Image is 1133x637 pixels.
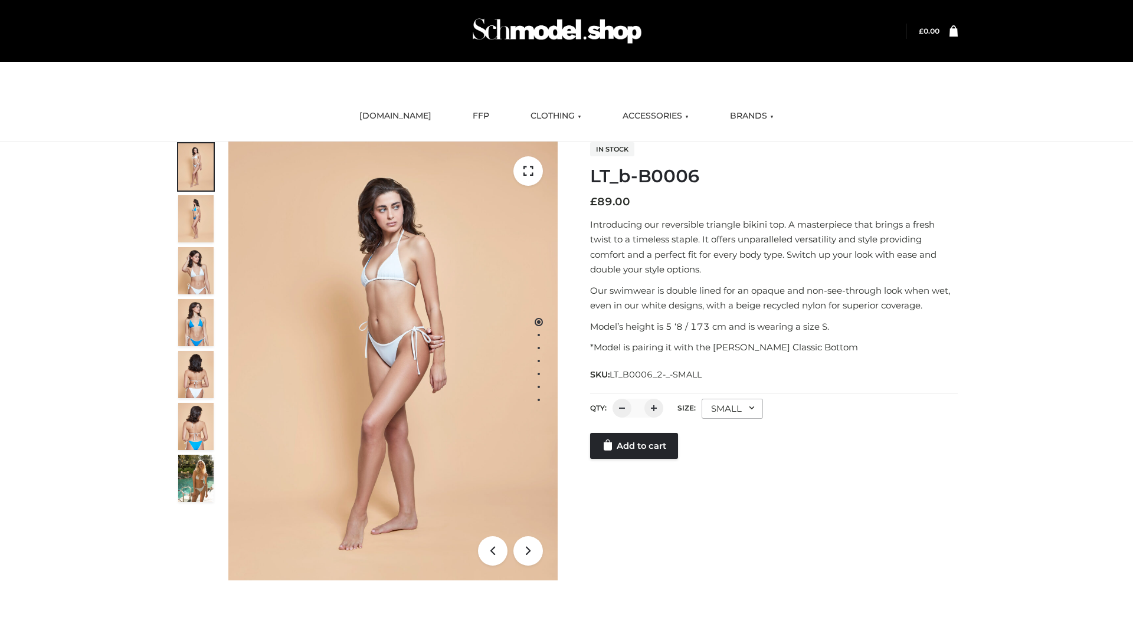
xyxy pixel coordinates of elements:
bdi: 0.00 [919,27,939,35]
a: Add to cart [590,433,678,459]
img: ArielClassicBikiniTop_CloudNine_AzureSky_OW114ECO_4-scaled.jpg [178,299,214,346]
img: Schmodel Admin 964 [469,8,646,54]
a: CLOTHING [522,103,590,129]
img: ArielClassicBikiniTop_CloudNine_AzureSky_OW114ECO_1 [228,142,558,580]
a: FFP [464,103,498,129]
p: Our swimwear is double lined for an opaque and non-see-through look when wet, even in our white d... [590,283,958,313]
span: In stock [590,142,634,156]
span: £ [919,27,924,35]
a: £0.00 [919,27,939,35]
bdi: 89.00 [590,195,630,208]
p: Introducing our reversible triangle bikini top. A masterpiece that brings a fresh twist to a time... [590,217,958,277]
a: ACCESSORIES [614,103,698,129]
label: Size: [677,403,696,412]
span: LT_B0006_2-_-SMALL [610,369,702,380]
span: £ [590,195,597,208]
label: QTY: [590,403,607,412]
img: ArielClassicBikiniTop_CloudNine_AzureSky_OW114ECO_2-scaled.jpg [178,195,214,242]
img: Arieltop_CloudNine_AzureSky2.jpg [178,455,214,502]
div: SMALL [702,399,763,419]
span: SKU: [590,367,703,382]
a: [DOMAIN_NAME] [351,103,440,129]
img: ArielClassicBikiniTop_CloudNine_AzureSky_OW114ECO_8-scaled.jpg [178,403,214,450]
p: Model’s height is 5 ‘8 / 173 cm and is wearing a size S. [590,319,958,334]
img: ArielClassicBikiniTop_CloudNine_AzureSky_OW114ECO_1-scaled.jpg [178,143,214,191]
h1: LT_b-B0006 [590,166,958,187]
a: BRANDS [721,103,782,129]
img: ArielClassicBikiniTop_CloudNine_AzureSky_OW114ECO_7-scaled.jpg [178,351,214,398]
p: *Model is pairing it with the [PERSON_NAME] Classic Bottom [590,340,958,355]
img: ArielClassicBikiniTop_CloudNine_AzureSky_OW114ECO_3-scaled.jpg [178,247,214,294]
